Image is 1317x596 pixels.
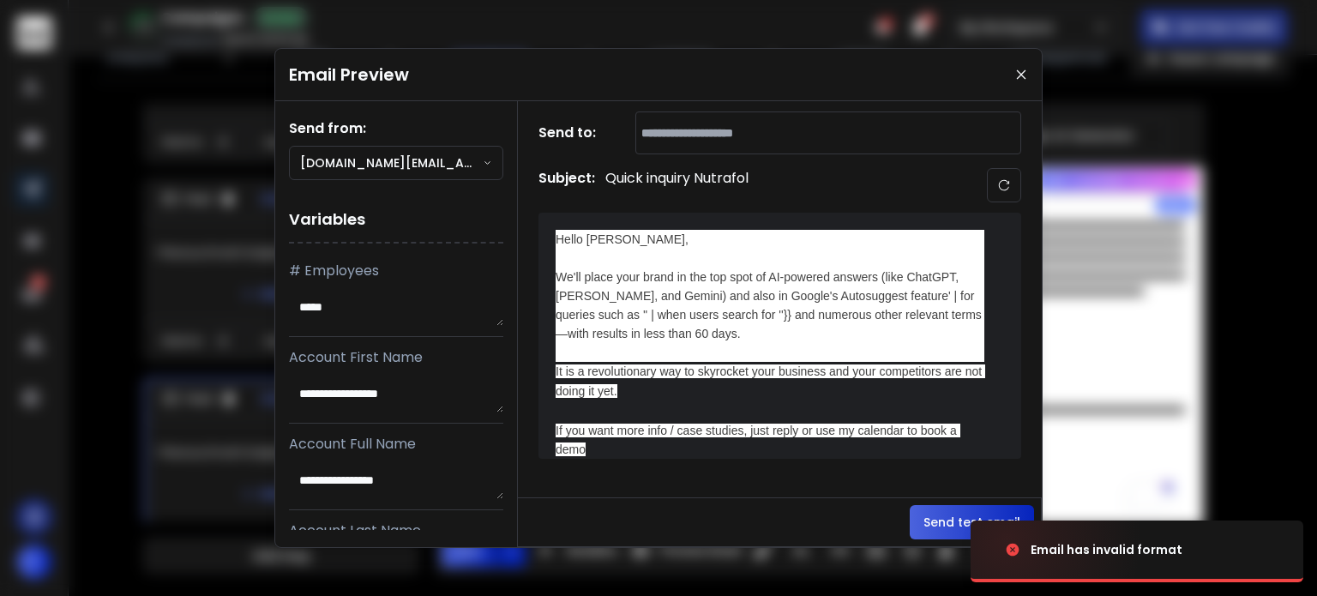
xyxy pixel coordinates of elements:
[538,168,595,202] h1: Subject:
[971,503,1142,596] img: image
[910,505,1034,539] button: Send test email
[556,232,689,246] span: Hello [PERSON_NAME],
[289,434,503,455] p: Account Full Name
[289,347,503,368] p: Account First Name
[289,261,503,281] p: # Employees
[556,270,985,340] span: We'll place your brand in the top spot of AI-powered answers (like ChatGPT, [PERSON_NAME], and Ge...
[538,123,607,143] h1: Send to:
[605,168,749,202] p: Quick inquiry Nutrafol
[1031,541,1182,558] div: Email has invalid format
[289,197,503,244] h1: Variables
[556,364,985,397] span: It is a revolutionary way to skyrocket your business and your competitors are not doing it yet.
[300,154,483,172] p: [DOMAIN_NAME][EMAIL_ADDRESS][DOMAIN_NAME]
[289,521,503,541] p: Account Last Name
[289,63,409,87] h1: Email Preview
[289,118,503,139] h1: Send from:
[556,424,960,456] span: If you want more info / case studies, just reply or use my calendar to book a demo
